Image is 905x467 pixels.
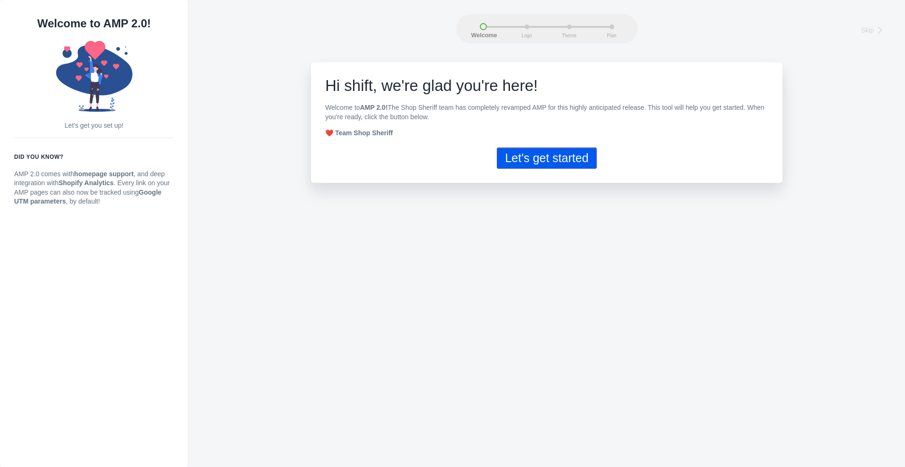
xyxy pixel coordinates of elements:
span: Theme [558,33,581,38]
span: Plan [600,33,624,38]
span: Hi shift, w [325,77,393,94]
span: Welcome [471,33,495,39]
h1: Welcome to AMP 2.0! [14,14,174,33]
h1: e're glad you're here! [325,76,768,95]
button: Let's get started [497,147,596,169]
strong: Shopify Analytics [58,179,114,187]
h6: Did you know? [14,152,174,162]
span: Logo [515,33,539,38]
a: Skip [861,23,889,36]
span: Skip [861,25,874,35]
strong: Google UTM parameters [14,188,162,205]
p: AMP 2.0 comes with , and deep integration with . Every link on your AMP pages can also now be tra... [14,170,174,206]
b: AMP 2.0! [360,104,388,111]
strong: homepage support [74,170,133,178]
p: Welcome to The Shop Sheriff team has completely revamped AMP for this highly anticipated release.... [325,103,768,122]
p: Let's get you set up! [14,121,174,131]
strong: ❤️ Team Shop Sheriff [325,129,393,137]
